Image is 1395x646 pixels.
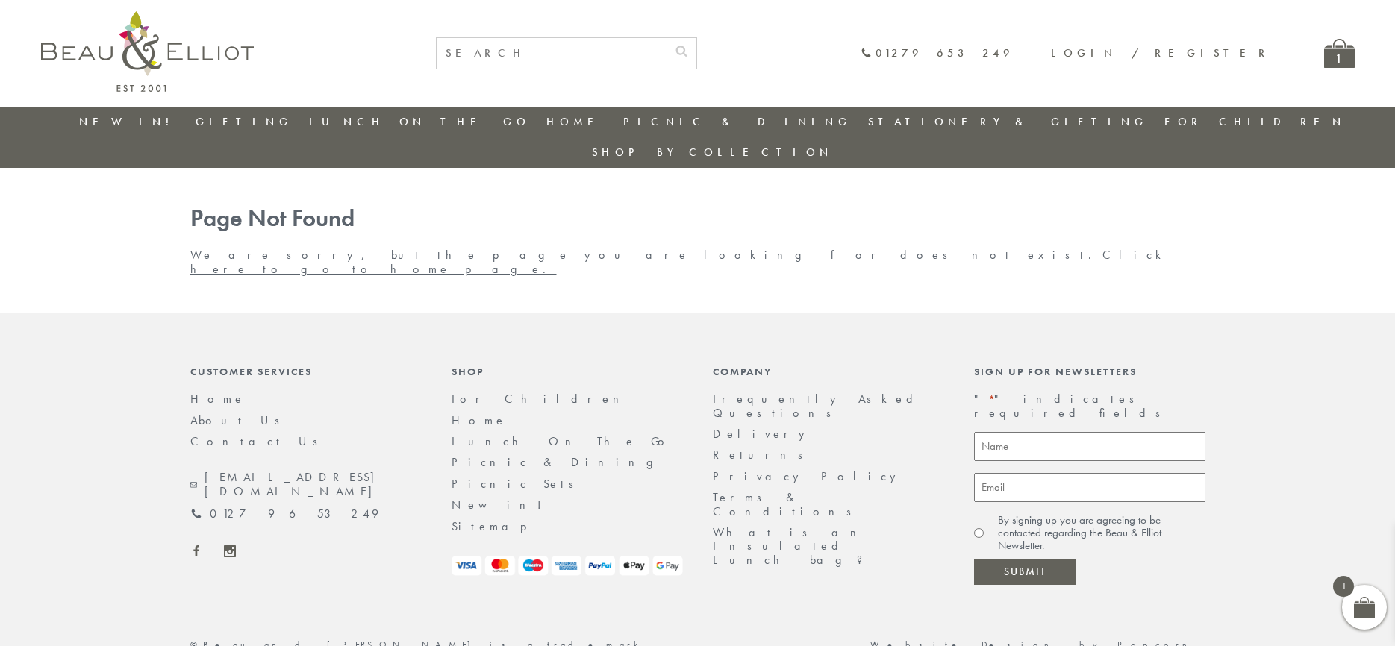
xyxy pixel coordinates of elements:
[452,366,683,377] div: Shop
[196,114,293,129] a: Gifting
[437,38,667,69] input: SEARCH
[623,114,852,129] a: Picnic & Dining
[713,447,813,462] a: Returns
[452,497,552,512] a: New in!
[452,476,584,492] a: Picnic Sets
[998,514,1205,553] label: By signing up you are agreeing to be contacted regarding the Beau & Elliot Newsletter.
[713,426,813,442] a: Delivery
[41,11,254,92] img: logo
[713,468,904,484] a: Privacy Policy
[452,454,668,470] a: Picnic & Dining
[1324,39,1355,68] a: 1
[1333,576,1354,597] span: 1
[79,114,179,129] a: New in!
[175,205,1220,276] div: We are sorry, but the page you are looking for does not exist.
[592,145,833,160] a: Shop by collection
[713,524,875,568] a: What is an Insulated Lunch bag?
[452,556,683,576] img: payment-logos.png
[868,114,1148,129] a: Stationery & Gifting
[861,47,1014,60] a: 01279 653 249
[452,413,507,428] a: Home
[190,391,246,407] a: Home
[190,366,422,377] div: Customer Services
[974,432,1205,461] input: Name
[309,114,530,129] a: Lunch On The Go
[190,433,328,449] a: Contact Us
[713,366,944,377] div: Company
[713,391,923,420] a: Frequently Asked Questions
[190,413,290,428] a: About Us
[1164,114,1346,129] a: For Children
[974,473,1205,502] input: Email
[546,114,606,129] a: Home
[190,507,378,521] a: 01279 653 249
[974,559,1076,585] input: Submit
[452,391,631,407] a: For Children
[452,433,673,449] a: Lunch On The Go
[190,471,422,498] a: [EMAIL_ADDRESS][DOMAIN_NAME]
[713,489,861,518] a: Terms & Conditions
[974,366,1205,377] div: Sign up for newsletters
[452,518,547,534] a: Sitemap
[190,247,1170,276] a: Click here to go to home page.
[1051,46,1272,60] a: Login / Register
[190,205,1205,233] h1: Page Not Found
[974,392,1205,420] p: " " indicates required fields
